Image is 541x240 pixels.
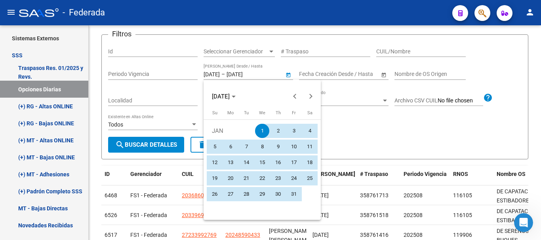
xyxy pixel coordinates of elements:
[223,139,238,155] button: January 6, 2025
[302,123,318,139] button: January 4, 2025
[244,110,249,115] span: Tu
[302,139,318,155] button: January 11, 2025
[254,123,270,139] button: January 1, 2025
[286,139,302,155] button: January 10, 2025
[287,171,301,185] span: 24
[270,139,286,155] button: January 9, 2025
[303,155,317,170] span: 18
[208,155,222,170] span: 12
[287,140,301,154] span: 10
[208,140,222,154] span: 5
[303,171,317,185] span: 25
[286,186,302,202] button: January 31, 2025
[212,110,217,115] span: Su
[207,186,223,202] button: January 26, 2025
[254,139,270,155] button: January 8, 2025
[223,187,238,201] span: 27
[207,139,223,155] button: January 5, 2025
[287,124,301,138] span: 3
[303,89,319,104] button: Next month
[292,110,296,115] span: Fr
[223,155,238,170] span: 13
[207,155,223,170] button: January 12, 2025
[239,155,253,170] span: 14
[286,155,302,170] button: January 17, 2025
[255,124,269,138] span: 1
[286,170,302,186] button: January 24, 2025
[207,123,254,139] td: JAN
[223,170,238,186] button: January 20, 2025
[239,171,253,185] span: 21
[270,123,286,139] button: January 2, 2025
[255,187,269,201] span: 29
[254,170,270,186] button: January 22, 2025
[239,140,253,154] span: 7
[270,170,286,186] button: January 23, 2025
[254,155,270,170] button: January 15, 2025
[255,171,269,185] span: 22
[287,155,301,170] span: 17
[208,171,222,185] span: 19
[271,187,285,201] span: 30
[303,124,317,138] span: 4
[514,213,533,232] iframe: Intercom live chat
[209,89,239,104] button: Choose month and year
[223,171,238,185] span: 20
[227,110,234,115] span: Mo
[270,155,286,170] button: January 16, 2025
[271,171,285,185] span: 23
[271,124,285,138] span: 2
[276,110,281,115] span: Th
[223,155,238,170] button: January 13, 2025
[255,140,269,154] span: 8
[255,155,269,170] span: 15
[239,187,253,201] span: 28
[271,140,285,154] span: 9
[238,170,254,186] button: January 21, 2025
[208,187,222,201] span: 26
[307,110,312,115] span: Sa
[212,93,230,100] span: [DATE]
[259,110,265,115] span: We
[223,186,238,202] button: January 27, 2025
[238,155,254,170] button: January 14, 2025
[287,187,301,201] span: 31
[254,186,270,202] button: January 29, 2025
[286,123,302,139] button: January 3, 2025
[238,186,254,202] button: January 28, 2025
[270,186,286,202] button: January 30, 2025
[302,155,318,170] button: January 18, 2025
[271,155,285,170] span: 16
[238,139,254,155] button: January 7, 2025
[287,89,303,104] button: Previous month
[207,170,223,186] button: January 19, 2025
[302,170,318,186] button: January 25, 2025
[303,140,317,154] span: 11
[223,140,238,154] span: 6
